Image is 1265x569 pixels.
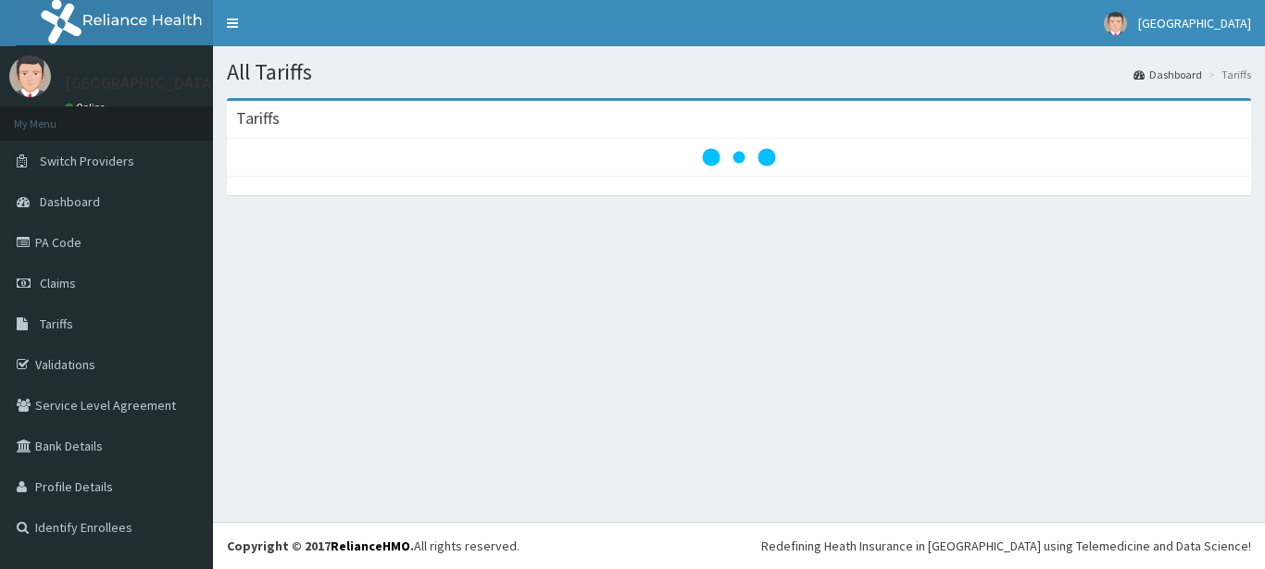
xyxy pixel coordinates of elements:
[1204,67,1251,82] li: Tariffs
[40,193,100,210] span: Dashboard
[761,537,1251,555] div: Redefining Heath Insurance in [GEOGRAPHIC_DATA] using Telemedicine and Data Science!
[65,101,109,114] a: Online
[227,538,414,554] strong: Copyright © 2017 .
[9,56,51,97] img: User Image
[1133,67,1202,82] a: Dashboard
[1138,15,1251,31] span: [GEOGRAPHIC_DATA]
[40,153,134,169] span: Switch Providers
[213,522,1265,569] footer: All rights reserved.
[40,275,76,291] span: Claims
[1104,12,1127,35] img: User Image
[331,538,410,554] a: RelianceHMO
[227,60,1251,84] h1: All Tariffs
[40,315,73,332] span: Tariffs
[65,75,218,92] p: [GEOGRAPHIC_DATA]
[702,120,776,194] svg: audio-loading
[236,110,280,127] h3: Tariffs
